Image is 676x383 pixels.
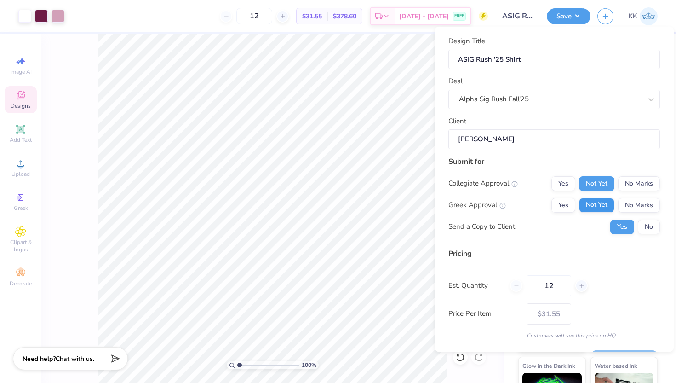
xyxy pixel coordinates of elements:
span: Water based Ink [595,361,637,371]
span: 100 % [302,361,316,369]
input: – – [527,275,571,296]
span: $378.60 [333,12,356,21]
label: Price Per Item [448,308,520,319]
span: [DATE] - [DATE] [399,12,449,21]
button: No Marks [618,197,660,212]
div: Customers will see this price on HQ. [448,331,660,339]
div: Send a Copy to Client [448,221,515,232]
input: – – [236,8,272,24]
span: Greek [14,204,28,212]
span: Add Text [10,136,32,144]
input: Untitled Design [495,7,540,25]
strong: Need help? [23,354,56,363]
button: Not Yet [579,176,614,191]
span: FREE [454,13,464,19]
button: No [638,219,660,234]
button: No Marks [618,176,660,191]
span: Decorate [10,280,32,287]
button: Not Yet [579,197,614,212]
span: Designs [11,102,31,110]
div: Pricing [448,248,660,259]
button: Save [547,8,590,24]
span: Image AI [10,68,32,75]
button: Yes [610,219,634,234]
button: Yes [551,197,575,212]
span: Upload [11,170,30,178]
a: KK [628,7,658,25]
label: Design Title [448,36,485,46]
label: Client [448,116,466,126]
button: Yes [551,176,575,191]
img: Kweisi Kumeh [640,7,658,25]
span: Chat with us. [56,354,94,363]
div: Submit for [448,156,660,167]
input: e.g. Ethan Linker [448,129,660,149]
span: KK [628,11,637,22]
label: Deal [448,76,463,87]
div: Greek Approval [448,200,506,210]
span: $31.55 [302,12,322,21]
span: Glow in the Dark Ink [522,361,575,371]
div: Collegiate Approval [448,178,518,189]
span: Clipart & logos [5,238,37,253]
label: Est. Quantity [448,280,503,291]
